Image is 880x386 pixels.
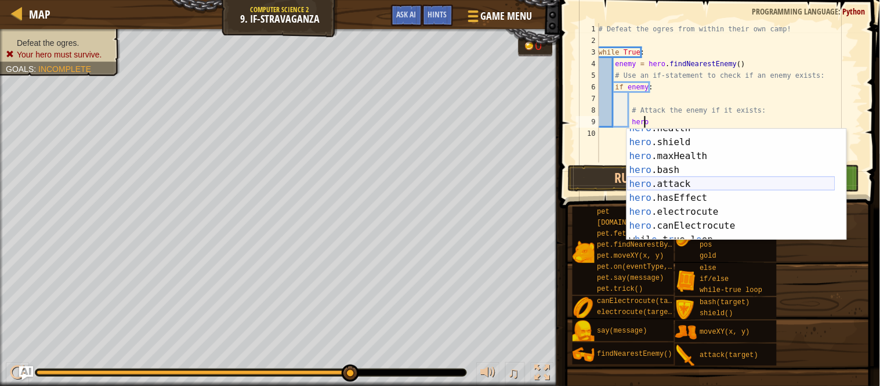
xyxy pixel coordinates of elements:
[675,270,697,292] img: portrait.png
[700,328,750,336] span: moveXY(x, y)
[700,275,729,283] span: if/else
[23,6,50,22] a: Map
[752,6,839,17] span: Programming language
[459,5,539,32] button: Game Menu
[508,364,519,381] span: ♫
[391,5,422,26] button: Ask AI
[700,264,717,272] span: else
[397,9,417,20] span: Ask AI
[597,230,660,238] span: pet.fetch(item)
[843,6,865,17] span: Python
[568,165,711,192] button: Run ⇧↵
[597,241,710,249] span: pet.findNearestByType(type)
[576,104,599,116] div: 8
[839,6,843,17] span: :
[597,263,706,271] span: pet.on(eventType, handler)
[428,9,447,20] span: Hints
[576,23,599,35] div: 1
[476,362,499,386] button: Adjust volume
[700,252,717,260] span: gold
[17,50,102,59] span: Your hero must survive.
[597,274,664,282] span: pet.say(message)
[576,46,599,58] div: 3
[34,64,38,74] span: :
[573,320,595,342] img: portrait.png
[531,362,554,386] button: Toggle fullscreen
[573,344,595,366] img: portrait.png
[597,308,677,316] span: electrocute(target)
[597,327,647,335] span: say(message)
[675,298,697,320] img: portrait.png
[573,241,595,263] img: portrait.png
[700,309,734,318] span: shield()
[597,208,610,216] span: pet
[481,9,533,24] span: Game Menu
[576,93,599,104] div: 7
[700,286,763,294] span: while-true loop
[6,49,111,60] li: Your hero must survive.
[675,322,697,344] img: portrait.png
[6,37,111,49] li: Defeat the ogres.
[29,6,50,22] span: Map
[505,362,525,386] button: ♫
[675,345,697,367] img: portrait.png
[518,36,553,56] div: Team 'humans' has 0 gold.
[576,128,599,139] div: 10
[576,35,599,46] div: 2
[535,39,547,52] div: 0
[6,362,29,386] button: Ctrl + P: Play
[700,298,750,306] span: bash(target)
[700,351,759,359] span: attack(target)
[576,70,599,81] div: 5
[576,81,599,93] div: 6
[576,116,599,128] div: 9
[597,285,643,293] span: pet.trick()
[700,241,713,249] span: pos
[19,366,33,380] button: Ask AI
[597,297,689,305] span: canElectrocute(target)
[6,64,34,74] span: Goals
[597,350,673,358] span: findNearestEnemy()
[597,219,681,227] span: [DOMAIN_NAME](enemy)
[576,58,599,70] div: 4
[38,64,91,74] span: Incomplete
[573,297,595,319] img: portrait.png
[597,252,664,260] span: pet.moveXY(x, y)
[17,38,79,48] span: Defeat the ogres.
